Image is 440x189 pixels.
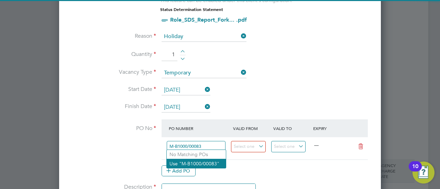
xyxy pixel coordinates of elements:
[314,142,319,148] span: —
[70,69,156,76] label: Vacancy Type
[70,103,156,110] label: Finish Date
[311,122,352,134] div: Expiry
[162,32,246,42] input: Select one
[167,141,225,152] input: Search for...
[162,102,210,113] input: Select one
[412,162,434,184] button: Open Resource Center, 10 new notifications
[70,51,156,58] label: Quantity
[167,122,231,134] div: PO Number
[70,86,156,93] label: Start Date
[167,159,226,168] li: Use "M-B1000/00083"
[160,7,223,12] strong: Status Determination Statement
[162,165,196,176] button: Add PO
[162,85,210,95] input: Select one
[70,125,156,132] label: PO No
[162,68,246,78] input: Select one
[272,122,312,134] div: Valid To
[231,141,266,152] input: Select one
[271,141,306,152] input: Select one
[70,33,156,40] label: Reason
[412,166,418,175] div: 10
[167,150,226,159] li: No Matching POs
[231,122,272,134] div: Valid From
[170,16,247,23] a: Role_SDS_Report_Fork... .pdf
